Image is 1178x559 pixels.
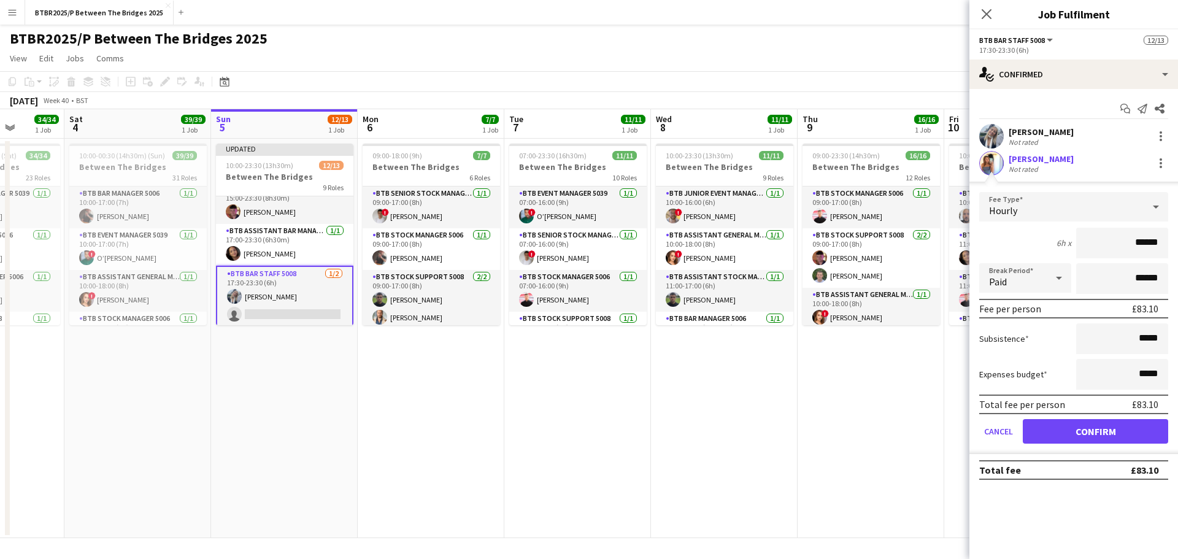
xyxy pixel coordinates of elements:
div: £83.10 [1132,303,1158,315]
app-card-role: BTB Assistant General Manager 50061/110:00-18:00 (8h)![PERSON_NAME] [69,270,207,312]
div: Not rated [1009,137,1041,147]
div: 1 Job [768,125,791,134]
div: [PERSON_NAME] [1009,153,1074,164]
app-card-role: BTB Bar Manager 50061/111:00-23:30 (12h30m) [656,312,793,353]
span: Jobs [66,53,84,64]
span: ! [822,310,829,317]
app-card-role: BTB Stock Manager 50061/111:00-00:30 (13h30m)[PERSON_NAME] [949,270,1087,312]
span: 9 Roles [323,183,344,192]
span: Comms [96,53,124,64]
span: Tue [509,114,523,125]
span: 11/11 [621,115,645,124]
span: 8 [654,120,672,134]
app-card-role: BTB Senior Stock Manager 50061/109:00-17:00 (8h)![PERSON_NAME] [363,187,500,228]
span: ! [88,292,96,299]
span: View [10,53,27,64]
div: 10:00-00:30 (14h30m) (Sat)32/32Between The Bridges19 RolesBTB General Manager 50391/110:00-19:00 ... [949,144,1087,325]
button: Confirm [1023,419,1168,444]
h3: Between The Bridges [69,161,207,172]
span: 9 Roles [763,173,783,182]
h3: Between The Bridges [949,161,1087,172]
div: 1 Job [35,125,58,134]
span: 07:00-23:30 (16h30m) [519,151,587,160]
div: £83.10 [1131,464,1158,476]
div: Total fee [979,464,1021,476]
div: 6h x [1057,237,1071,249]
app-card-role: BTB Stock support 50081/107:00-16:00 (9h) [509,312,647,353]
app-card-role: BTB Bar Staff 50081/217:30-23:30 (6h)[PERSON_NAME] [216,266,353,328]
div: 1 Job [328,125,352,134]
app-job-card: 07:00-23:30 (16h30m)11/11Between The Bridges10 RolesBTB Event Manager 50391/107:00-16:00 (9h)!O’[... [509,144,647,325]
app-card-role: BTB Stock support 50082/209:00-17:00 (8h)[PERSON_NAME][PERSON_NAME] [363,270,500,330]
span: 39/39 [172,151,197,160]
span: 12 Roles [906,173,930,182]
app-card-role: BTB Stock Manager 50061/109:00-17:00 (8h)[PERSON_NAME] [803,187,940,228]
label: Expenses budget [979,369,1047,380]
app-card-role: BTB Event Manager 50391/107:00-16:00 (9h)!O’[PERSON_NAME] [509,187,647,228]
app-job-card: 09:00-18:00 (9h)7/7Between The Bridges6 RolesBTB Senior Stock Manager 50061/109:00-17:00 (8h)![PE... [363,144,500,325]
app-card-role: BTB Senior Stock Manager 50061/107:00-16:00 (9h)![PERSON_NAME] [509,228,647,270]
a: Edit [34,50,58,66]
span: 12/13 [1144,36,1168,45]
app-card-role: BTB Bar Manager 50061/110:00-17:00 (7h)[PERSON_NAME] [69,187,207,228]
span: Fri [949,114,959,125]
span: Sat [69,114,83,125]
span: 7/7 [482,115,499,124]
span: 9 [801,120,818,134]
span: ! [528,209,536,216]
span: Paid [989,276,1007,288]
span: Hourly [989,204,1017,217]
span: 16/16 [914,115,939,124]
div: Total fee per person [979,398,1065,411]
span: ! [88,250,96,258]
span: 16/16 [906,151,930,160]
div: Updated [216,144,353,153]
span: ! [675,209,682,216]
div: Fee per person [979,303,1041,315]
h3: Between The Bridges [656,161,793,172]
span: 12/13 [319,161,344,170]
span: Edit [39,53,53,64]
span: 4 [67,120,83,134]
app-job-card: 10:00-00:30 (14h30m) (Sun)39/39Between The Bridges31 RolesBTB Bar Manager 50061/110:00-17:00 (7h)... [69,144,207,325]
span: BTB Bar Staff 5008 [979,36,1045,45]
app-job-card: 09:00-23:30 (14h30m)16/16Between The Bridges12 RolesBTB Stock Manager 50061/109:00-17:00 (8h)[PER... [803,144,940,325]
button: BTB Bar Staff 5008 [979,36,1055,45]
h3: Between The Bridges [363,161,500,172]
app-job-card: 10:00-23:30 (13h30m)11/11Between The Bridges9 RolesBTB Junior Event Manager 50391/110:00-16:00 (6... [656,144,793,325]
app-card-role: BTB Bar Staff 50082/211:30-17:30 (6h) [949,312,1087,371]
span: 34/34 [34,115,59,124]
button: BTBR2025/P Between The Bridges 2025 [25,1,174,25]
span: 11/11 [768,115,792,124]
div: 1 Job [622,125,645,134]
span: ! [382,209,389,216]
span: 09:00-18:00 (9h) [372,151,422,160]
app-card-role: BTB General Manager 50391/110:00-19:00 (9h)[PERSON_NAME] [949,187,1087,228]
span: ! [675,250,682,258]
h1: BTBR2025/P Between The Bridges 2025 [10,29,268,48]
app-card-role: BTB Assistant Bar Manager 50061/117:00-23:30 (6h30m)[PERSON_NAME] [216,224,353,266]
span: 09:00-23:30 (14h30m) [812,151,880,160]
app-card-role: BTB Assistant General Manager 50061/110:00-18:00 (8h)![PERSON_NAME] [803,288,940,330]
span: Sun [216,114,231,125]
div: 1 Job [182,125,205,134]
app-job-card: Updated10:00-23:30 (13h30m)12/13Between The Bridges9 RolesBTB General Manager 50391/115:00-23:30 ... [216,144,353,325]
div: 17:30-23:30 (6h) [979,45,1168,55]
label: Subsistence [979,333,1029,344]
div: BST [76,96,88,105]
div: 1 Job [915,125,938,134]
span: 10:00-23:30 (13h30m) [226,161,293,170]
span: 31 Roles [172,173,197,182]
div: 1 Job [482,125,498,134]
span: Wed [656,114,672,125]
div: [PERSON_NAME] [1009,126,1074,137]
div: [DATE] [10,94,38,107]
a: Jobs [61,50,89,66]
span: 23 Roles [26,173,50,182]
span: 10 Roles [612,173,637,182]
span: 10:00-00:30 (14h30m) (Sat) [959,151,1043,160]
